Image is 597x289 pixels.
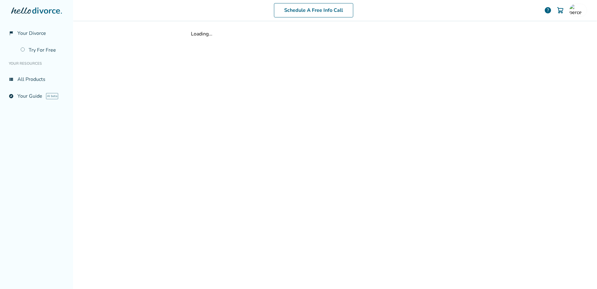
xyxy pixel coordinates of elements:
div: Loading... [191,30,479,37]
a: exploreYour GuideAI beta [5,89,68,103]
span: AI beta [46,93,58,99]
a: flag_2Your Divorce [5,26,68,40]
a: Schedule A Free Info Call [274,3,353,17]
li: Your Resources [5,57,68,70]
img: Cart [557,7,564,14]
span: explore [9,94,14,99]
span: flag_2 [9,31,14,36]
a: view_listAll Products [5,72,68,86]
span: Your Divorce [17,30,46,37]
a: Try For Free [17,43,68,57]
img: perceptiveshark@yahoo.com [569,4,582,16]
span: view_list [9,77,14,82]
a: help [544,7,552,14]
